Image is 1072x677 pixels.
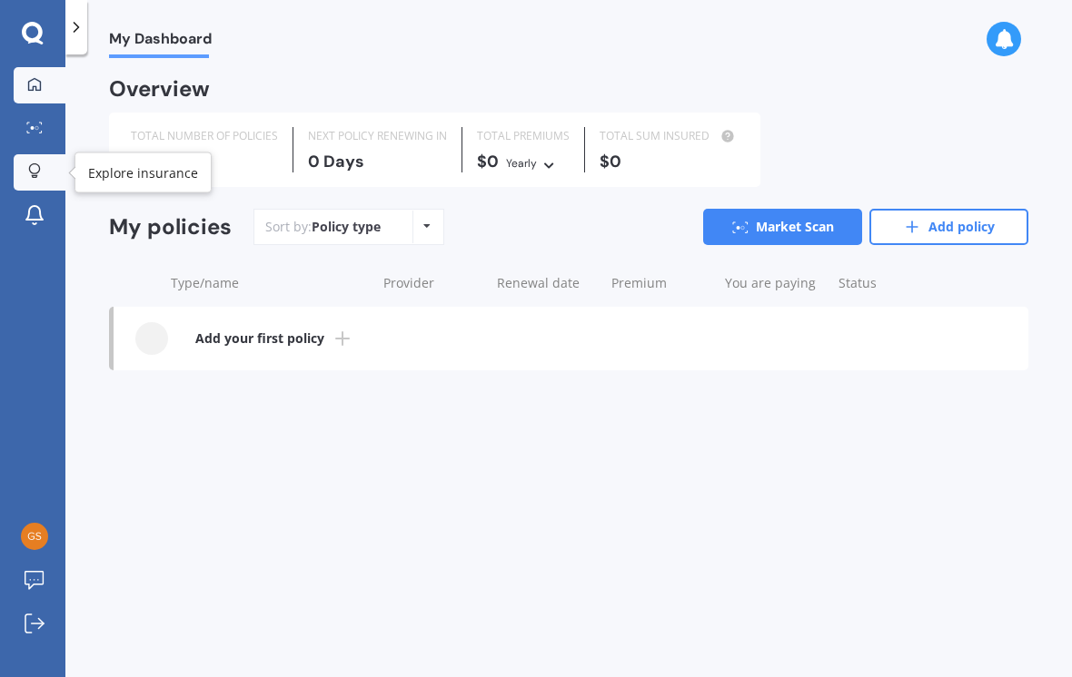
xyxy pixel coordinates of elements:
div: $0 [600,152,739,171]
span: My Dashboard [109,30,212,54]
div: Provider [383,274,482,292]
div: My policies [109,214,232,240]
div: TOTAL PREMIUMS [477,127,570,145]
div: Type/name [171,274,369,292]
img: 693f78a985d17f4c3b4623c975fa885b [21,523,48,550]
div: TOTAL SUM INSURED [600,127,739,145]
div: Premium [611,274,710,292]
div: Yearly [506,154,537,172]
a: Market Scan [703,209,862,245]
div: Overview [109,80,210,98]
b: Add your first policy [195,329,324,348]
div: Renewal date [497,274,596,292]
div: You are paying [725,274,824,292]
a: Add policy [869,209,1028,245]
a: Add your first policy [114,307,1028,370]
div: Explore insurance [88,163,198,182]
div: Policy type [312,218,381,236]
div: 0 Days [308,152,447,171]
div: TOTAL NUMBER OF POLICIES [131,127,278,145]
div: Status [839,274,938,292]
div: $0 [477,152,570,172]
div: Sort by: [265,218,381,236]
div: NEXT POLICY RENEWING IN [308,127,447,145]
